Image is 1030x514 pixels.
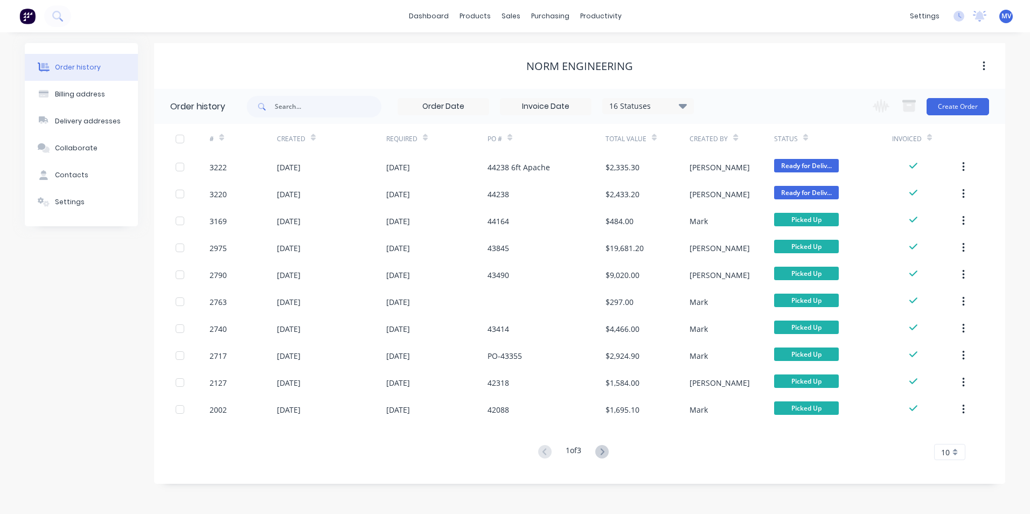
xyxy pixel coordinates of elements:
[690,350,708,362] div: Mark
[690,323,708,335] div: Mark
[25,81,138,108] button: Billing address
[55,89,105,99] div: Billing address
[210,124,277,154] div: #
[398,99,489,115] input: Order Date
[566,444,581,460] div: 1 of 3
[488,189,509,200] div: 44238
[606,162,639,173] div: $2,335.30
[488,269,509,281] div: 43490
[19,8,36,24] img: Factory
[892,134,922,144] div: Invoiced
[55,170,88,180] div: Contacts
[774,267,839,280] span: Picked Up
[690,269,750,281] div: [PERSON_NAME]
[774,186,839,199] span: Ready for Deliv...
[606,296,634,308] div: $297.00
[488,162,550,173] div: 44238 6ft Apache
[496,8,526,24] div: sales
[774,294,839,307] span: Picked Up
[606,134,646,144] div: Total Value
[606,377,639,388] div: $1,584.00
[386,323,410,335] div: [DATE]
[55,143,98,153] div: Collaborate
[500,99,591,115] input: Invoice Date
[277,189,301,200] div: [DATE]
[454,8,496,24] div: products
[774,348,839,361] span: Picked Up
[386,269,410,281] div: [DATE]
[941,447,950,458] span: 10
[275,96,381,117] input: Search...
[210,242,227,254] div: 2975
[210,296,227,308] div: 2763
[277,216,301,227] div: [DATE]
[690,296,708,308] div: Mark
[210,404,227,415] div: 2002
[210,269,227,281] div: 2790
[55,116,121,126] div: Delivery addresses
[403,8,454,24] a: dashboard
[277,296,301,308] div: [DATE]
[526,60,633,73] div: Norm Engineering
[277,404,301,415] div: [DATE]
[690,134,728,144] div: Created By
[774,321,839,334] span: Picked Up
[277,162,301,173] div: [DATE]
[690,377,750,388] div: [PERSON_NAME]
[690,216,708,227] div: Mark
[606,242,644,254] div: $19,681.20
[690,404,708,415] div: Mark
[386,216,410,227] div: [DATE]
[386,162,410,173] div: [DATE]
[927,98,989,115] button: Create Order
[606,124,690,154] div: Total Value
[210,377,227,388] div: 2127
[25,54,138,81] button: Order history
[488,124,606,154] div: PO #
[774,240,839,253] span: Picked Up
[277,350,301,362] div: [DATE]
[892,124,959,154] div: Invoiced
[210,189,227,200] div: 3220
[690,242,750,254] div: [PERSON_NAME]
[606,189,639,200] div: $2,433.20
[277,377,301,388] div: [DATE]
[774,374,839,388] span: Picked Up
[774,124,892,154] div: Status
[277,242,301,254] div: [DATE]
[210,162,227,173] div: 3222
[606,404,639,415] div: $1,695.10
[277,124,386,154] div: Created
[386,242,410,254] div: [DATE]
[25,108,138,135] button: Delivery addresses
[386,404,410,415] div: [DATE]
[488,134,502,144] div: PO #
[210,134,214,144] div: #
[690,162,750,173] div: [PERSON_NAME]
[386,350,410,362] div: [DATE]
[386,189,410,200] div: [DATE]
[277,134,305,144] div: Created
[386,124,488,154] div: Required
[606,350,639,362] div: $2,924.90
[55,197,85,207] div: Settings
[774,159,839,172] span: Ready for Deliv...
[774,401,839,415] span: Picked Up
[606,323,639,335] div: $4,466.00
[210,323,227,335] div: 2740
[25,162,138,189] button: Contacts
[55,62,101,72] div: Order history
[1001,11,1011,21] span: MV
[904,8,945,24] div: settings
[210,350,227,362] div: 2717
[488,323,509,335] div: 43414
[277,269,301,281] div: [DATE]
[603,100,693,112] div: 16 Statuses
[488,404,509,415] div: 42088
[690,189,750,200] div: [PERSON_NAME]
[488,216,509,227] div: 44164
[488,350,522,362] div: PO-43355
[774,134,798,144] div: Status
[277,323,301,335] div: [DATE]
[210,216,227,227] div: 3169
